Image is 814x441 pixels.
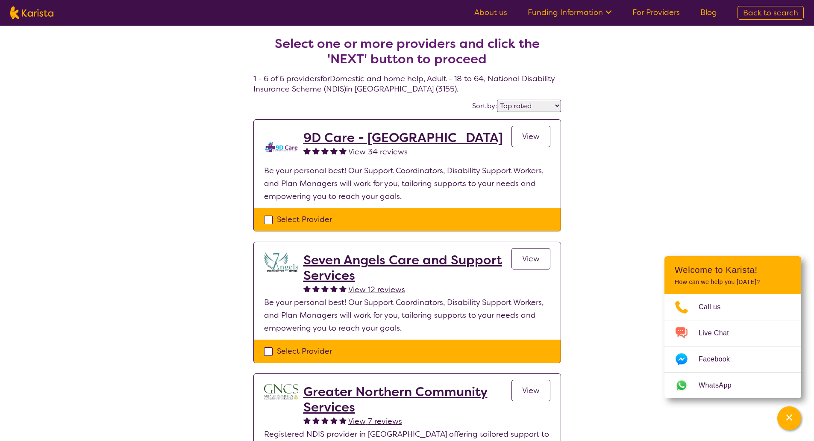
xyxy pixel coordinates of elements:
[664,256,801,398] div: Channel Menu
[699,327,739,340] span: Live Chat
[511,126,550,147] a: View
[303,384,511,415] a: Greater Northern Community Services
[321,285,329,292] img: fullstar
[348,284,405,295] span: View 12 reviews
[738,6,804,20] a: Back to search
[312,147,320,154] img: fullstar
[330,285,338,292] img: fullstar
[264,252,298,272] img: lugdbhoacugpbhbgex1l.png
[348,416,402,426] span: View 7 reviews
[348,283,405,296] a: View 12 reviews
[303,417,311,424] img: fullstar
[632,7,680,18] a: For Providers
[699,353,740,366] span: Facebook
[511,248,550,269] a: View
[312,285,320,292] img: fullstar
[253,15,561,94] h4: 1 - 6 of 6 providers for Domestic and home help , Adult - 18 to 64 , National Disability Insuranc...
[675,278,791,286] p: How can we help you [DATE]?
[699,301,731,314] span: Call us
[664,373,801,398] a: Web link opens in a new tab.
[264,384,298,400] img: dzg979z23sjhha7j1ffl.png
[264,164,550,203] p: Be your personal best! Our Support Coordinators, Disability Support Workers, and Plan Managers wi...
[303,147,311,154] img: fullstar
[303,252,511,283] a: Seven Angels Care and Support Services
[743,8,798,18] span: Back to search
[330,147,338,154] img: fullstar
[675,265,791,275] h2: Welcome to Karista!
[321,147,329,154] img: fullstar
[522,254,540,264] span: View
[303,285,311,292] img: fullstar
[348,145,408,158] a: View 34 reviews
[528,7,612,18] a: Funding Information
[348,147,408,157] span: View 34 reviews
[321,417,329,424] img: fullstar
[777,406,801,430] button: Channel Menu
[348,415,402,428] a: View 7 reviews
[10,6,53,19] img: Karista logo
[303,130,503,145] a: 9D Care - [GEOGRAPHIC_DATA]
[339,417,347,424] img: fullstar
[472,101,497,110] label: Sort by:
[474,7,507,18] a: About us
[264,296,550,334] p: Be your personal best! Our Support Coordinators, Disability Support Workers, and Plan Managers wi...
[700,7,717,18] a: Blog
[664,294,801,398] ul: Choose channel
[511,380,550,401] a: View
[330,417,338,424] img: fullstar
[312,417,320,424] img: fullstar
[522,385,540,396] span: View
[264,36,551,67] h2: Select one or more providers and click the 'NEXT' button to proceed
[339,285,347,292] img: fullstar
[522,131,540,142] span: View
[339,147,347,154] img: fullstar
[699,379,742,392] span: WhatsApp
[264,130,298,164] img: zklkmrpc7cqrnhnbeqm0.png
